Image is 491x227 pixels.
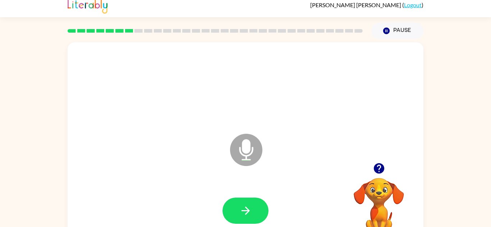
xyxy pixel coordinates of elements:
span: [PERSON_NAME] [PERSON_NAME] [310,1,402,8]
div: ( ) [310,1,423,8]
button: Pause [371,23,423,39]
a: Logout [404,1,422,8]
